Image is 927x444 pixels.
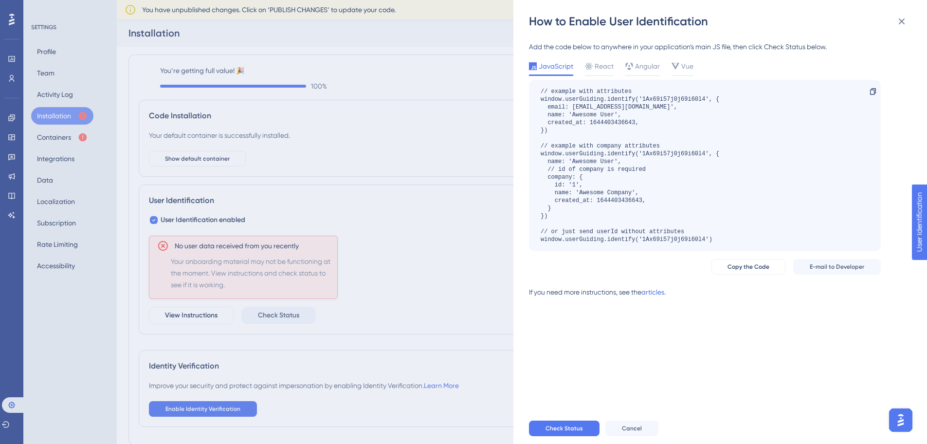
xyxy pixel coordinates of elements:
[545,425,583,432] span: Check Status
[529,41,881,53] div: Add the code below to anywhere in your application’s main JS file, then click Check Status below.
[529,286,641,298] div: If you need more instructions, see the
[541,88,719,243] div: // example with attributes window.userGuiding.identify('1Ax69i57j0j69i60l4', { email: [EMAIL_ADDR...
[810,263,864,271] span: E-mail to Developer
[8,2,68,14] span: User Identification
[641,286,666,306] a: articles.
[595,60,614,72] span: React
[605,421,658,436] button: Cancel
[622,425,642,432] span: Cancel
[727,263,769,271] span: Copy the Code
[711,259,785,275] button: Copy the Code
[529,421,600,436] button: Check Status
[539,60,573,72] span: JavaScript
[886,406,915,435] iframe: UserGuiding AI Assistant Launcher
[635,60,660,72] span: Angular
[681,60,693,72] span: Vue
[529,14,913,29] div: How to Enable User Identification
[793,259,881,275] button: E-mail to Developer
